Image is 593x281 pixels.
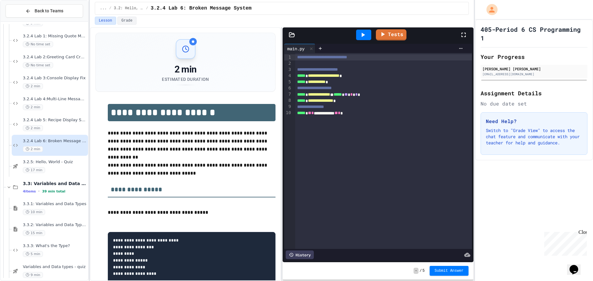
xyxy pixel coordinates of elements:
div: My Account [480,2,499,17]
div: main.py [284,45,308,52]
span: - [414,268,418,274]
span: 39 min total [42,189,65,193]
div: 10 [284,110,292,116]
span: 3.2.4 Lab 1: Missing Quote Marks [23,34,87,39]
button: Grade [117,17,137,25]
p: Switch to "Grade View" to access the chat feature and communicate with your teacher for help and ... [486,127,582,146]
span: 5 [423,268,425,273]
div: No due date set [481,100,587,107]
div: 5 [284,79,292,85]
div: 9 [284,104,292,110]
button: Submit Answer [430,266,469,276]
span: 15 min [23,230,45,236]
a: Tests [376,29,406,40]
span: 3.2.4 Lab 6: Broken Message System [23,138,87,144]
div: 7 [284,91,292,97]
div: main.py [284,44,315,53]
span: / [109,6,111,11]
h2: Assignment Details [481,89,587,97]
span: 2 min [23,125,43,131]
div: 4 [284,73,292,79]
div: 2 min [162,64,209,75]
span: 17 min [23,167,45,173]
span: 4 items [23,189,36,193]
h3: Need Help? [486,118,582,125]
span: Variables and Data types - quiz [23,264,87,270]
span: 3.2.4 Lab 4:Multi-Line Message Board [23,97,87,102]
span: ... [100,6,107,11]
span: Submit Answer [435,268,464,273]
h1: 405-Period 6 CS Programming 1 [481,25,587,42]
span: 3.3.1: Variables and Data Types [23,201,87,207]
div: 6 [284,85,292,91]
span: 3.3: Variables and Data Types [23,181,87,186]
div: 8 [284,97,292,104]
div: 1 [284,54,292,60]
span: No time set [23,62,53,68]
span: 3.3.3: What's the Type? [23,243,87,249]
div: History [286,250,314,259]
span: / [420,268,422,273]
span: 3.2.4 Lab 6: Broken Message System [151,5,251,12]
span: 2 min [23,146,43,152]
span: 3.3.2: Variables and Data Types - Review [23,222,87,228]
button: Back to Teams [6,4,83,18]
span: 5 min [23,251,43,257]
span: 10 min [23,209,45,215]
span: 3.2.4 Lab 3:Console Display Fix [23,76,87,81]
div: [PERSON_NAME] [PERSON_NAME] [482,66,586,72]
div: 3 [284,67,292,73]
span: 3.2.4 Lab 5: Recipe Display System [23,118,87,123]
div: Chat with us now!Close [2,2,43,39]
div: 2 [284,60,292,67]
span: / [146,6,148,11]
span: No time set [23,41,53,47]
span: 9 min [23,272,43,278]
h2: Your Progress [481,52,587,61]
span: • [38,189,40,194]
span: 3.2.4 Lab 2:Greeting Card Creator [23,55,87,60]
span: 2 min [23,83,43,89]
span: 3.2.5: Hello, World - Quiz [23,159,87,165]
iframe: chat widget [542,229,587,256]
button: Lesson [95,17,116,25]
div: Estimated Duration [162,76,209,82]
span: 3.2: Hello, World! [114,6,144,11]
iframe: chat widget [567,256,587,275]
div: [EMAIL_ADDRESS][DOMAIN_NAME] [482,72,586,76]
span: 2 min [23,104,43,110]
span: Back to Teams [35,8,63,14]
